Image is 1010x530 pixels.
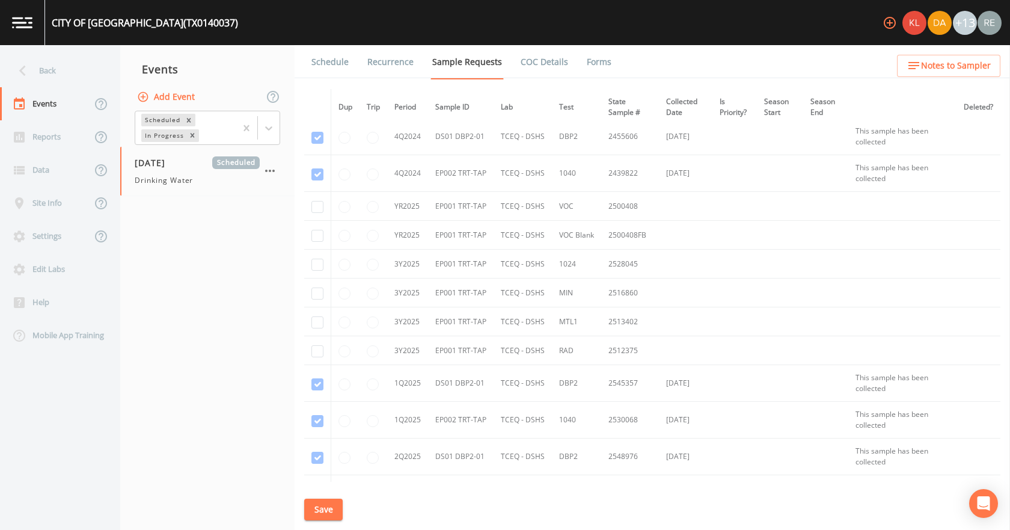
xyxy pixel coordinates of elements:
div: Remove In Progress [186,129,199,142]
div: Open Intercom Messenger [969,489,998,518]
td: EP001 TRT-TAP [428,336,494,365]
td: EP002 TRT-TAP [428,402,494,439]
td: EP002 TRT-TAP [428,155,494,192]
td: EP001 TRT-TAP [428,192,494,221]
th: Season Start [757,89,803,126]
td: 2513402 [601,307,659,336]
td: TCEQ - DSHS [494,192,552,221]
td: EP001 TRT-TAP [428,221,494,250]
td: 2545357 [601,365,659,402]
td: EP001 TRT-TAP [428,250,494,279]
td: 2500408FB [601,221,659,250]
td: DS01 DBP2-01 [428,119,494,155]
td: 2Q2025 [387,439,428,475]
div: CITY OF [GEOGRAPHIC_DATA] (TX0140037) [52,16,238,30]
td: VOC [552,192,601,221]
td: DBP2 [552,365,601,402]
td: [DATE] [659,155,712,192]
a: Recurrence [366,45,415,79]
div: David Weber [927,11,952,35]
td: 2528045 [601,250,659,279]
td: [DATE] [659,365,712,402]
td: YR2025 [387,192,428,221]
img: e720f1e92442e99c2aab0e3b783e6548 [978,11,1002,35]
td: 4Q2024 [387,119,428,155]
td: TCEQ - DSHS [494,439,552,475]
span: Notes to Sampler [921,58,991,73]
div: Remove Scheduled [182,114,195,126]
td: TCEQ - DSHS [494,155,552,192]
img: a84961a0472e9debc750dd08a004988d [928,11,952,35]
a: Sample Requests [430,45,504,79]
td: 3Y2025 [387,336,428,365]
span: Drinking Water [135,175,193,186]
img: logo [12,17,32,28]
th: State Sample # [601,89,659,126]
th: Is Priority? [712,89,757,126]
th: Period [387,89,428,126]
td: EP002 TRT-TAP [428,475,494,512]
td: 1040 [552,155,601,192]
td: TCEQ - DSHS [494,279,552,307]
td: [DATE] [659,119,712,155]
a: Schedule [310,45,350,79]
td: [DATE] [659,402,712,439]
td: VOC Blank [552,221,601,250]
th: Dup [331,89,360,126]
th: Test [552,89,601,126]
td: 4Q2024 [387,155,428,192]
td: TCEQ - DSHS [494,402,552,439]
td: YR2025 [387,221,428,250]
td: 2500408 [601,192,659,221]
td: This sample has been collected [848,402,956,439]
td: 2540280 [601,475,659,512]
td: DBP2 [552,119,601,155]
td: This sample has been collected [848,119,956,155]
button: Notes to Sampler [897,55,1000,77]
td: 3Y2025 [387,250,428,279]
td: 1Q2025 [387,365,428,402]
td: 1024 [552,250,601,279]
th: Sample ID [428,89,494,126]
td: This sample has been collected [848,155,956,192]
td: 3Y2025 [387,279,428,307]
td: This sample has been collected [848,439,956,475]
td: TCEQ - DSHS [494,475,552,512]
th: Trip [360,89,387,126]
td: DS01 DBP2-01 [428,439,494,475]
td: 2455606 [601,119,659,155]
img: 9c4450d90d3b8045b2e5fa62e4f92659 [902,11,926,35]
div: Scheduled [141,114,182,126]
td: TCEQ - DSHS [494,365,552,402]
td: DBP2 [552,439,601,475]
td: [DATE] [659,475,712,512]
td: 1040 [552,475,601,512]
td: RAD [552,336,601,365]
td: TCEQ - DSHS [494,119,552,155]
div: Kler Teran [902,11,927,35]
a: COC Details [519,45,570,79]
td: 1040 [552,402,601,439]
button: Add Event [135,86,200,108]
a: Forms [585,45,613,79]
td: 2439822 [601,155,659,192]
th: Deleted? [956,89,1000,126]
td: EP001 TRT-TAP [428,307,494,336]
td: TCEQ - DSHS [494,307,552,336]
td: 2516860 [601,279,659,307]
td: EP001 TRT-TAP [428,279,494,307]
td: 2512375 [601,336,659,365]
div: Events [120,54,295,84]
div: In Progress [141,129,186,142]
td: 2548976 [601,439,659,475]
th: Collected Date [659,89,712,126]
td: 2Q2025 [387,475,428,512]
td: DS01 DBP2-01 [428,365,494,402]
td: MIN [552,279,601,307]
th: Lab [494,89,552,126]
td: MTL1 [552,307,601,336]
td: TCEQ - DSHS [494,250,552,279]
td: This sample has been collected [848,365,956,402]
td: This sample has been collected [848,475,956,512]
td: TCEQ - DSHS [494,221,552,250]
